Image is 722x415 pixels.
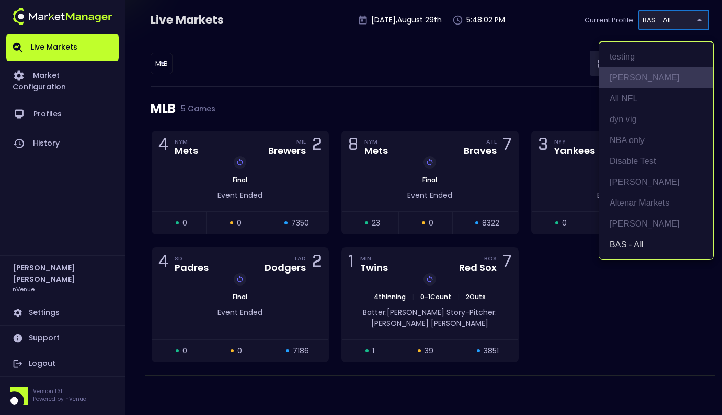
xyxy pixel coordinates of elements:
[599,214,713,234] li: [PERSON_NAME]
[599,234,713,255] li: BAS - All
[599,151,713,172] li: Disable Test
[599,67,713,88] li: [PERSON_NAME]
[599,130,713,151] li: NBA only
[599,193,713,214] li: Altenar Markets
[599,46,713,67] li: testing
[599,109,713,130] li: dyn vig
[599,172,713,193] li: [PERSON_NAME]
[599,88,713,109] li: All NFL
